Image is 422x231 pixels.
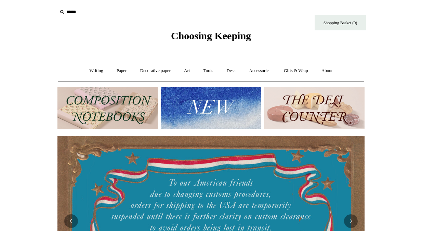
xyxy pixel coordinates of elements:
button: Next [344,214,358,228]
img: 202302 Composition ledgers.jpg__PID:69722ee6-fa44-49dd-a067-31375e5d54ec [57,87,158,129]
a: Decorative paper [134,62,177,80]
a: Writing [83,62,109,80]
a: About [315,62,339,80]
a: Paper [110,62,133,80]
span: Choosing Keeping [171,30,251,41]
a: Accessories [243,62,277,80]
img: New.jpg__PID:f73bdf93-380a-4a35-bcfe-7823039498e1 [161,87,261,129]
a: Gifts & Wrap [278,62,314,80]
a: Choosing Keeping [171,35,251,40]
button: Previous [64,214,78,228]
a: Tools [197,62,220,80]
a: Desk [221,62,242,80]
img: The Deli Counter [264,87,365,129]
a: Shopping Basket (0) [315,15,366,30]
a: Art [178,62,196,80]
